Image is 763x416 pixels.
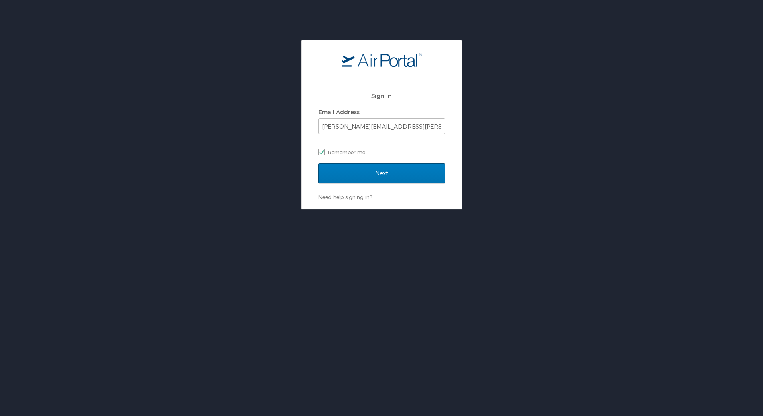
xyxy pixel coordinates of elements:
a: Need help signing in? [318,194,372,200]
label: Email Address [318,109,360,115]
label: Remember me [318,146,445,158]
input: Next [318,163,445,183]
img: logo [342,52,422,67]
h2: Sign In [318,91,445,100]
